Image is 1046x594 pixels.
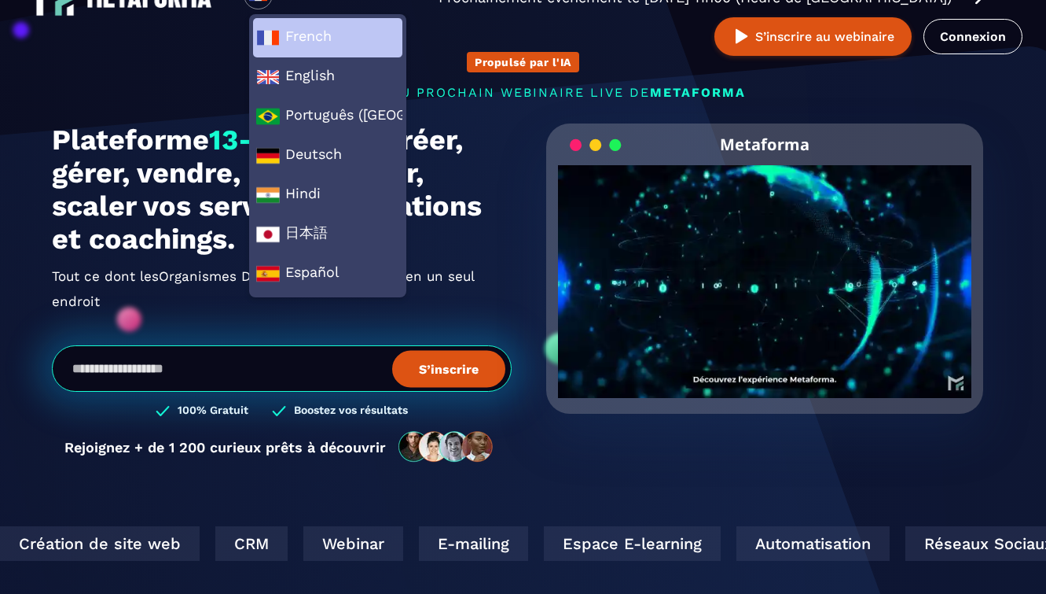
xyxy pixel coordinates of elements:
[64,439,386,456] p: Rejoignez + de 1 200 curieux prêts à découvrir
[534,526,710,561] div: Espace E-learning
[52,124,512,256] h1: Plateforme pour créer, gérer, vendre, automatiser, scaler vos services, formations et coachings.
[52,85,995,100] p: s'inscrire au prochain webinaire live de
[256,262,280,286] img: es
[256,26,399,50] span: French
[256,26,280,50] img: fr
[156,404,170,419] img: checked
[178,404,248,419] h3: 100% Gratuit
[209,124,314,157] span: 13-en-1
[256,65,399,89] span: English
[256,223,399,246] span: 日本語
[256,144,399,168] span: Deutsch
[294,404,408,419] h3: Boostez vos résultats
[409,526,518,561] div: E-mailing
[394,430,499,463] img: community-people
[256,262,399,286] span: Español
[256,65,280,89] img: en
[720,124,809,165] h2: Metaforma
[205,526,277,561] div: CRM
[732,27,751,46] img: play
[256,105,280,128] img: a0
[293,526,393,561] div: Webinar
[256,105,399,128] span: Português ([GEOGRAPHIC_DATA])
[256,183,399,207] span: Hindi
[714,17,912,56] button: S’inscrire au webinaire
[570,138,622,153] img: loading
[256,144,280,168] img: de
[159,256,330,282] span: Organismes De Formation
[558,165,972,372] video: Your browser does not support the video tag.
[392,350,505,387] button: S’inscrire
[52,264,512,314] h2: Tout ce dont les ont besoin en un seul endroit
[650,85,746,100] span: METAFORMA
[159,270,330,295] span: Organismes De Formation
[923,19,1022,54] a: Connexion
[256,223,280,246] img: ja
[726,526,879,561] div: Automatisation
[272,404,286,419] img: checked
[256,183,280,207] img: hi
